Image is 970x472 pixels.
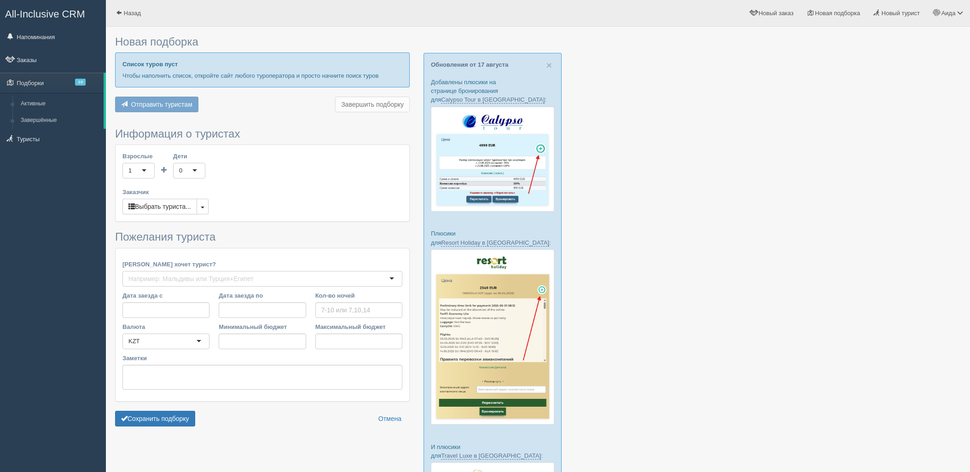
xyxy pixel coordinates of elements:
[815,10,860,17] span: Новая подборка
[219,322,306,331] label: Минимальный бюджет
[941,10,956,17] span: Аида
[122,188,402,196] label: Заказчик
[441,452,541,460] a: Travel Luxe в [GEOGRAPHIC_DATA]
[431,443,554,460] p: И плюсики для :
[441,239,549,247] a: Resort Holiday в [GEOGRAPHIC_DATA]
[372,411,407,426] a: Отмена
[546,60,552,70] button: Close
[315,302,402,318] input: 7-10 или 7,10,14
[122,61,178,68] b: Список туров пуст
[122,322,209,331] label: Валюта
[115,230,215,243] span: Пожелания туриста
[17,112,104,129] a: Завершённые
[431,229,554,247] p: Плюсики для :
[122,260,402,269] label: [PERSON_NAME] хочет турист?
[335,97,410,112] button: Завершить подборку
[128,166,132,175] div: 1
[431,107,554,212] img: calypso-tour-proposal-crm-for-travel-agency.jpg
[431,61,508,68] a: Обновления от 17 августа
[882,10,920,17] span: Новый турист
[115,411,195,426] button: Сохранить подборку
[115,36,410,48] h3: Новая подборка
[0,0,105,26] a: All-Inclusive CRM
[315,291,402,300] label: Кол-во ночей
[122,291,209,300] label: Дата заезда с
[131,101,192,108] span: Отправить туристам
[128,337,140,346] div: KZT
[122,152,155,161] label: Взрослые
[219,291,306,300] label: Дата заезда по
[179,166,182,175] div: 0
[75,79,86,86] span: 10
[173,152,205,161] label: Дети
[431,249,554,425] img: resort-holiday-%D0%BF%D1%96%D0%B4%D0%B1%D1%96%D1%80%D0%BA%D0%B0-%D1%81%D1%80%D0%BC-%D0%B4%D0%BB%D...
[122,354,402,363] label: Заметки
[441,96,545,104] a: Calypso Tour в [GEOGRAPHIC_DATA]
[122,71,402,80] p: Чтобы наполнить список, откройте сайт любого туроператора и просто начните поиск туров
[759,10,794,17] span: Новый заказ
[115,97,198,112] button: Отправить туристам
[431,78,554,104] p: Добавлены плюсики на странице бронирования для :
[115,128,410,140] h3: Информация о туристах
[128,274,256,283] input: Например: Мальдивы или Турция+Египет
[124,10,141,17] span: Назад
[17,96,104,112] a: Активные
[122,199,197,214] button: Выбрать туриста...
[546,60,552,70] span: ×
[5,8,85,20] span: All-Inclusive CRM
[315,322,402,331] label: Максимальный бюджет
